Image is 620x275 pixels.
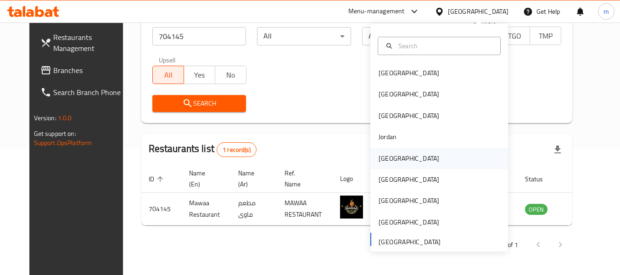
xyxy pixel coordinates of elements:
[152,95,246,112] button: Search
[149,142,257,157] h2: Restaurants list
[395,41,495,51] input: Search
[159,56,176,63] label: Upsell
[53,32,126,54] span: Restaurants Management
[525,174,555,185] span: Status
[34,128,76,140] span: Get support on:
[547,139,569,161] div: Export file
[231,193,277,225] td: مطعم ماوى
[33,26,133,59] a: Restaurants Management
[34,112,56,124] span: Version:
[156,68,180,82] span: All
[340,196,363,219] img: Mawaa Restaurant
[219,68,243,82] span: No
[379,174,439,185] div: [GEOGRAPHIC_DATA]
[53,65,126,76] span: Branches
[238,168,266,190] span: Name (Ar)
[503,29,526,43] span: TGO
[33,59,133,81] a: Branches
[362,27,456,45] div: All
[603,6,609,17] span: m
[566,165,598,193] th: Action
[188,68,212,82] span: Yes
[379,196,439,206] div: [GEOGRAPHIC_DATA]
[217,142,257,157] div: Total records count
[257,27,351,45] div: All
[184,66,215,84] button: Yes
[333,165,374,193] th: Logo
[379,132,397,142] div: Jordan
[189,168,220,190] span: Name (En)
[141,165,598,225] table: enhanced table
[530,27,561,45] button: TMP
[215,66,246,84] button: No
[448,6,508,17] div: [GEOGRAPHIC_DATA]
[34,137,92,149] a: Support.OpsPlatform
[141,193,182,225] td: 704145
[379,89,439,99] div: [GEOGRAPHIC_DATA]
[149,174,166,185] span: ID
[498,27,530,45] button: TGO
[277,193,333,225] td: MAWAA RESTAURANT
[160,98,239,109] span: Search
[379,217,439,227] div: [GEOGRAPHIC_DATA]
[53,87,126,98] span: Search Branch Phone
[285,168,322,190] span: Ref. Name
[348,6,405,17] div: Menu-management
[525,204,547,215] span: OPEN
[534,29,558,43] span: TMP
[58,112,72,124] span: 1.0.0
[217,146,256,154] span: 1 record(s)
[182,193,231,225] td: Mawaa Restaurant
[33,81,133,103] a: Search Branch Phone
[152,66,184,84] button: All
[379,153,439,163] div: [GEOGRAPHIC_DATA]
[379,68,439,78] div: [GEOGRAPHIC_DATA]
[152,27,246,45] input: Search for restaurant name or ID..
[379,111,439,121] div: [GEOGRAPHIC_DATA]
